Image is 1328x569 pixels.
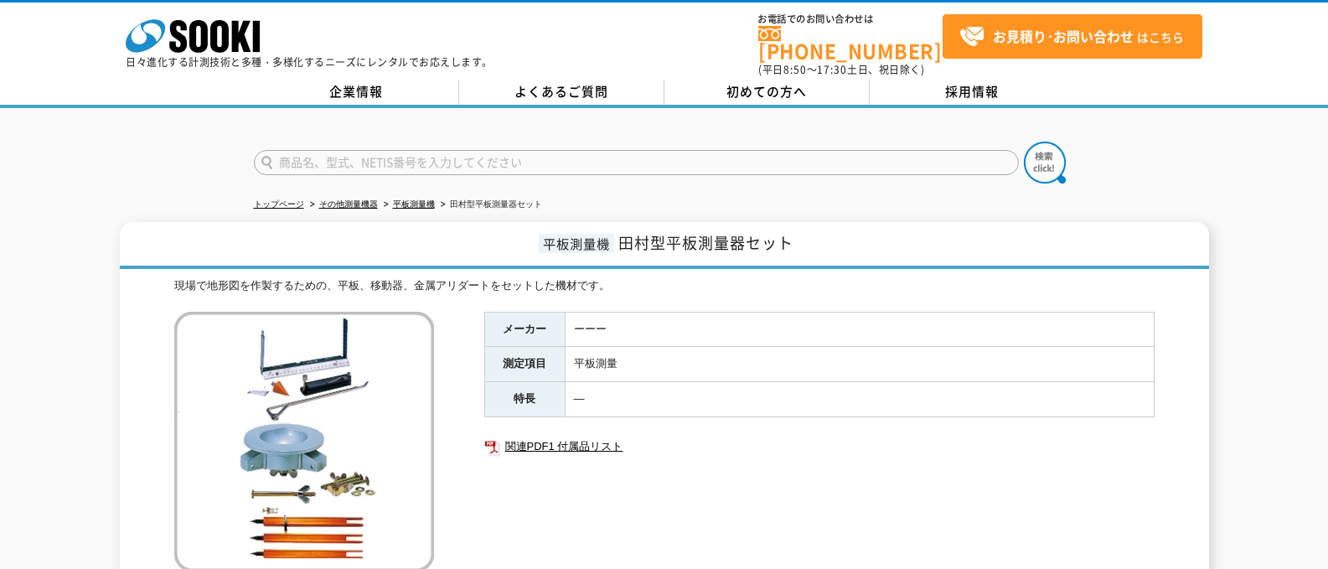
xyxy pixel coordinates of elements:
th: メーカー [484,312,565,347]
a: その他測量機器 [319,199,378,209]
a: 初めての方へ [664,80,870,105]
span: 8:50 [783,62,807,77]
p: 日々進化する計測技術と多種・多様化するニーズにレンタルでお応えします。 [126,57,493,67]
li: 田村型平板測量器セット [437,196,542,214]
span: はこちら [959,24,1184,49]
a: 企業情報 [254,80,459,105]
a: 関連PDF1 付属品リスト [484,436,1155,458]
a: よくあるご質問 [459,80,664,105]
span: お電話でのお問い合わせは [758,14,943,24]
a: トップページ [254,199,304,209]
span: 田村型平板測量器セット [618,231,793,254]
img: btn_search.png [1024,142,1066,184]
a: [PHONE_NUMBER] [758,26,943,60]
div: 現場で地形図を作製するための、平板、移動器、金属アリダートをセットした機材です。 [174,277,1155,295]
td: ーーー [565,312,1154,347]
span: 平板測量機 [539,234,614,253]
td: ― [565,382,1154,417]
span: 初めての方へ [726,82,807,101]
a: 採用情報 [870,80,1075,105]
input: 商品名、型式、NETIS番号を入力してください [254,150,1019,175]
strong: お見積り･お問い合わせ [993,26,1134,46]
td: 平板測量 [565,347,1154,382]
span: (平日 ～ 土日、祝日除く) [758,62,924,77]
a: 平板測量機 [393,199,435,209]
th: 特長 [484,382,565,417]
span: 17:30 [817,62,847,77]
th: 測定項目 [484,347,565,382]
a: お見積り･お問い合わせはこちら [943,14,1202,59]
